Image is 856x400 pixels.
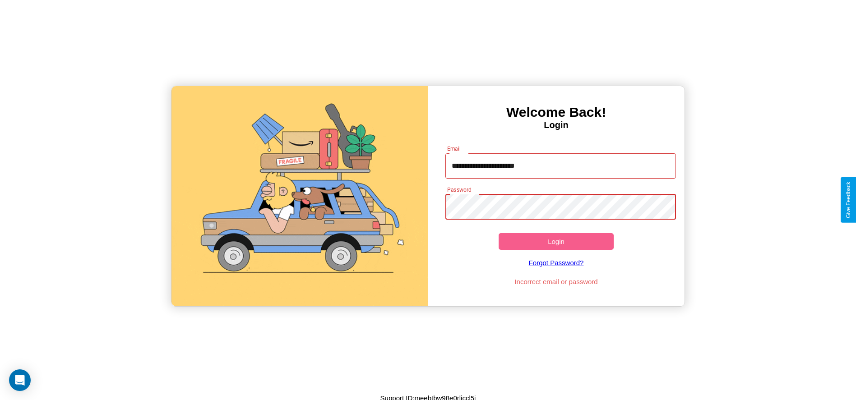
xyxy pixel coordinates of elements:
div: Open Intercom Messenger [9,369,31,391]
label: Password [447,186,471,193]
div: Give Feedback [845,182,851,218]
button: Login [499,233,614,250]
h3: Welcome Back! [428,105,685,120]
a: Forgot Password? [441,250,671,276]
label: Email [447,145,461,152]
h4: Login [428,120,685,130]
p: Incorrect email or password [441,276,671,288]
img: gif [171,86,428,306]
